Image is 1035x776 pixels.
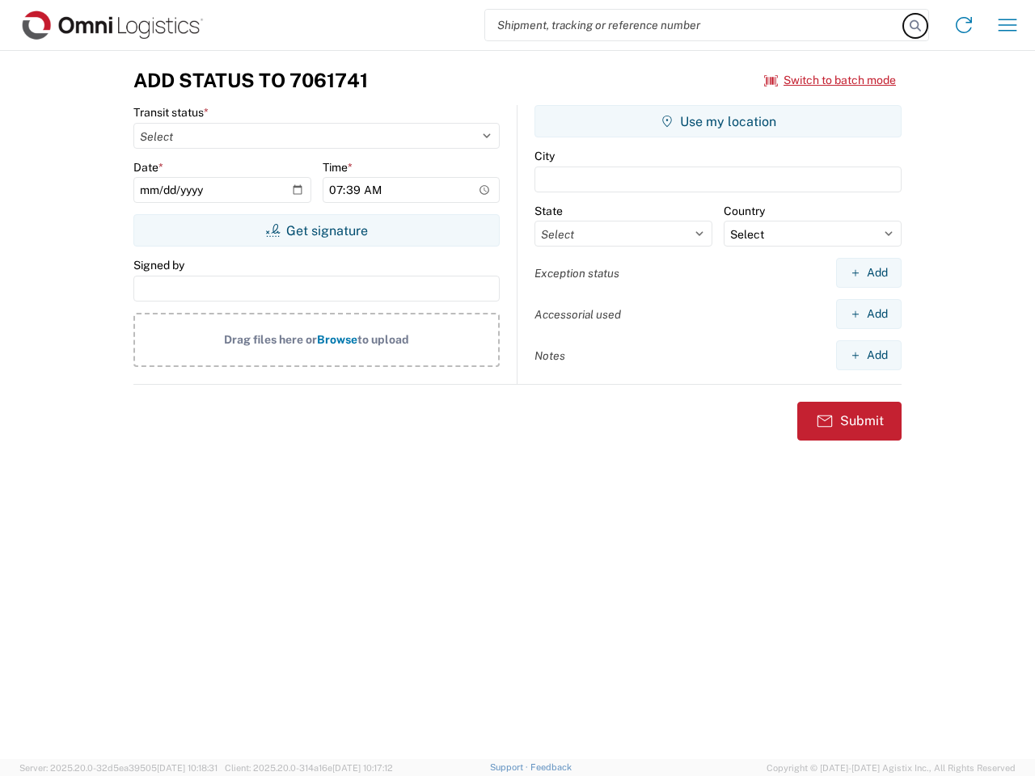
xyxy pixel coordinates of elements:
[133,214,500,247] button: Get signature
[764,67,896,94] button: Switch to batch mode
[225,763,393,773] span: Client: 2025.20.0-314a16e
[534,307,621,322] label: Accessorial used
[534,266,619,280] label: Exception status
[767,761,1016,775] span: Copyright © [DATE]-[DATE] Agistix Inc., All Rights Reserved
[797,402,902,441] button: Submit
[534,105,902,137] button: Use my location
[836,299,902,329] button: Add
[133,105,209,120] label: Transit status
[133,160,163,175] label: Date
[19,763,218,773] span: Server: 2025.20.0-32d5ea39505
[157,763,218,773] span: [DATE] 10:18:31
[534,149,555,163] label: City
[323,160,353,175] label: Time
[485,10,904,40] input: Shipment, tracking or reference number
[317,333,357,346] span: Browse
[133,69,368,92] h3: Add Status to 7061741
[836,340,902,370] button: Add
[534,204,563,218] label: State
[836,258,902,288] button: Add
[133,258,184,272] label: Signed by
[724,204,765,218] label: Country
[357,333,409,346] span: to upload
[224,333,317,346] span: Drag files here or
[534,348,565,363] label: Notes
[332,763,393,773] span: [DATE] 10:17:12
[530,762,572,772] a: Feedback
[490,762,530,772] a: Support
